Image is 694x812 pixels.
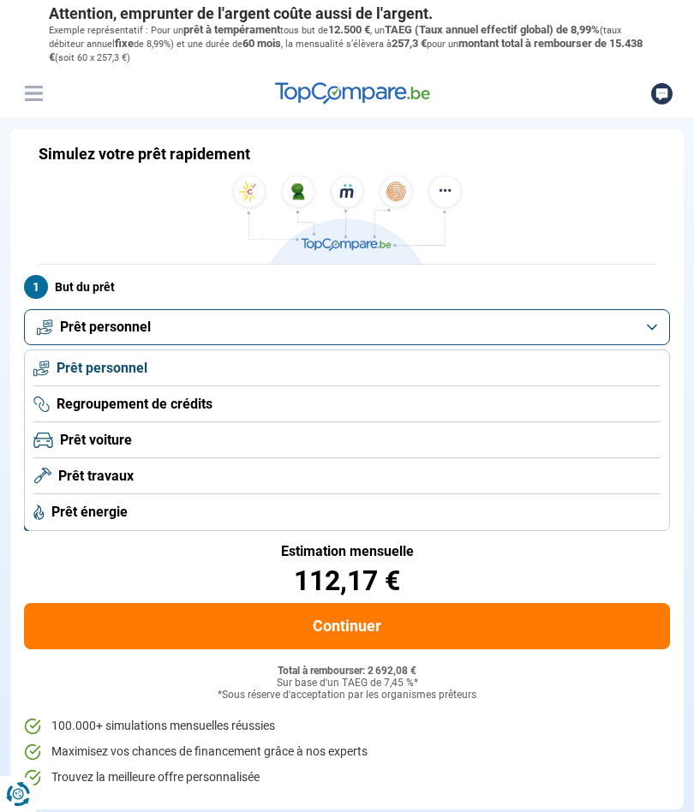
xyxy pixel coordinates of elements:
[49,4,645,23] p: Attention, emprunter de l'argent coûte aussi de l'argent.
[385,23,600,36] span: TAEG (Taux annuel effectif global) de 8,99%
[24,666,670,678] div: Total à rembourser: 2 692,08 €
[49,37,643,63] span: montant total à rembourser de 15.438 €
[24,718,670,735] li: 100.000+ simulations mensuelles réussies
[24,545,670,558] div: Estimation mensuelle
[57,359,147,378] span: Prêt personnel
[392,37,427,50] span: 257,3 €
[24,769,670,786] li: Trouvez la meilleure offre personnalisée
[183,23,280,36] span: prêt à tempérament
[24,743,670,761] li: Maximisez vos chances de financement grâce à nos experts
[328,23,370,36] span: 12.500 €
[24,690,670,702] div: *Sous réserve d'acceptation par les organismes prêteurs
[115,37,134,50] span: fixe
[60,318,151,337] span: Prêt personnel
[24,678,670,690] div: Sur base d'un TAEG de 7,45 %*
[57,395,212,414] span: Regroupement de crédits
[24,275,670,299] label: But du prêt
[24,603,670,649] button: Continuer
[21,81,46,106] button: Menu
[242,37,281,50] span: 60 mois
[49,23,645,65] p: Exemple représentatif : Pour un tous but de , un (taux débiteur annuel de 8,99%) et une durée de ...
[60,431,132,450] span: Prêt voiture
[24,567,670,594] div: 112,17 €
[58,467,134,486] span: Prêt travaux
[24,309,670,345] button: Prêt personnel
[275,82,430,104] img: TopCompare
[51,503,128,522] span: Prêt énergie
[227,176,467,264] img: TopCompare.be
[39,145,250,164] h1: Simulez votre prêt rapidement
